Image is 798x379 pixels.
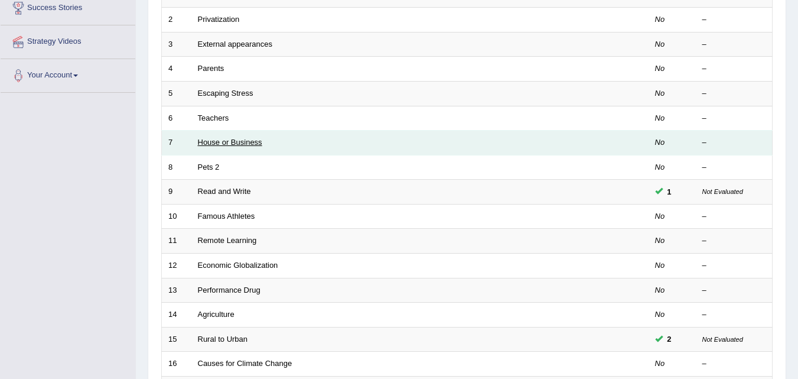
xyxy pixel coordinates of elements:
a: Parents [198,64,224,73]
td: 8 [162,155,191,180]
td: 12 [162,253,191,278]
div: – [702,162,766,173]
a: Read and Write [198,187,251,196]
a: Remote Learning [198,236,257,245]
em: No [655,163,665,171]
td: 5 [162,82,191,106]
div: – [702,88,766,99]
a: Rural to Urban [198,335,248,344]
td: 11 [162,229,191,254]
span: You can still take this question [663,186,676,198]
div: – [702,14,766,25]
em: No [655,359,665,368]
div: – [702,285,766,296]
td: 7 [162,131,191,156]
em: No [655,212,665,221]
a: Economic Globalization [198,261,278,270]
td: 2 [162,8,191,33]
td: 9 [162,180,191,205]
td: 3 [162,32,191,57]
a: External appearances [198,40,272,48]
span: You can still take this question [663,333,676,345]
td: 13 [162,278,191,303]
a: Strategy Videos [1,25,135,55]
div: – [702,137,766,148]
em: No [655,138,665,147]
a: Privatization [198,15,240,24]
a: Teachers [198,114,229,122]
a: Pets 2 [198,163,220,171]
small: Not Evaluated [702,188,743,195]
a: Your Account [1,59,135,89]
td: 4 [162,57,191,82]
em: No [655,114,665,122]
em: No [655,286,665,294]
a: Performance Drug [198,286,260,294]
td: 14 [162,303,191,328]
em: No [655,64,665,73]
a: Escaping Stress [198,89,253,98]
a: House or Business [198,138,262,147]
small: Not Evaluated [702,336,743,343]
div: – [702,63,766,74]
em: No [655,15,665,24]
div: – [702,309,766,320]
div: – [702,260,766,271]
a: Agriculture [198,310,234,319]
td: 10 [162,204,191,229]
div: – [702,39,766,50]
em: No [655,236,665,245]
td: 15 [162,327,191,352]
td: 6 [162,106,191,131]
em: No [655,261,665,270]
em: No [655,40,665,48]
div: – [702,113,766,124]
div: – [702,358,766,370]
em: No [655,89,665,98]
a: Causes for Climate Change [198,359,292,368]
em: No [655,310,665,319]
td: 16 [162,352,191,377]
div: – [702,211,766,222]
div: – [702,235,766,247]
a: Famous Athletes [198,212,255,221]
